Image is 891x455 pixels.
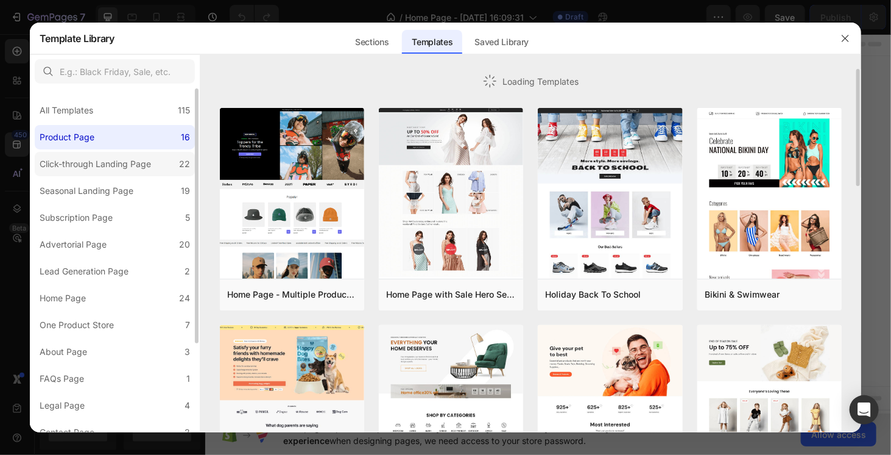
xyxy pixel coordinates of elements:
div: 19 [181,184,190,198]
div: Legal Page [40,398,85,413]
div: 22 [179,157,190,171]
button: Add sections [277,231,361,256]
div: 5 [185,210,190,225]
input: E.g.: Black Friday, Sale, etc. [35,59,195,84]
div: 115 [178,103,190,118]
h2: Template Library [40,23,114,54]
button: Add elements [368,231,454,256]
span: Loading Templates [502,75,579,88]
div: Bikini & Swimwear [705,287,780,302]
div: 1 [186,371,190,386]
div: Templates [402,30,462,54]
div: Saved Library [465,30,538,54]
div: Seasonal Landing Page [40,184,133,198]
div: 3 [185,345,190,359]
div: FAQs Page [40,371,84,386]
div: About Page [40,345,87,359]
div: Home Page with Sale Hero Section [386,287,516,302]
div: Holiday Back To School [545,287,641,302]
div: Start with Sections from sidebar [292,207,439,221]
div: Product Page [40,130,94,145]
div: 7 [185,318,190,332]
div: Contact Page [40,425,94,440]
div: 16 [181,130,190,145]
div: 24 [179,291,190,306]
div: One Product Store [40,318,114,332]
div: Subscription Page [40,210,113,225]
div: 2 [185,264,190,279]
div: Sections [345,30,398,54]
div: 20 [179,237,190,252]
div: Click-through Landing Page [40,157,151,171]
div: 2 [185,425,190,440]
div: Start with Generating from URL or image [284,299,448,309]
div: Lead Generation Page [40,264,129,279]
div: 4 [185,398,190,413]
div: Home Page [40,291,86,306]
div: Open Intercom Messenger [850,395,879,425]
div: Advertorial Page [40,237,107,252]
div: Home Page - Multiple Product - Apparel - Style 4 [227,287,357,302]
div: All Templates [40,103,93,118]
